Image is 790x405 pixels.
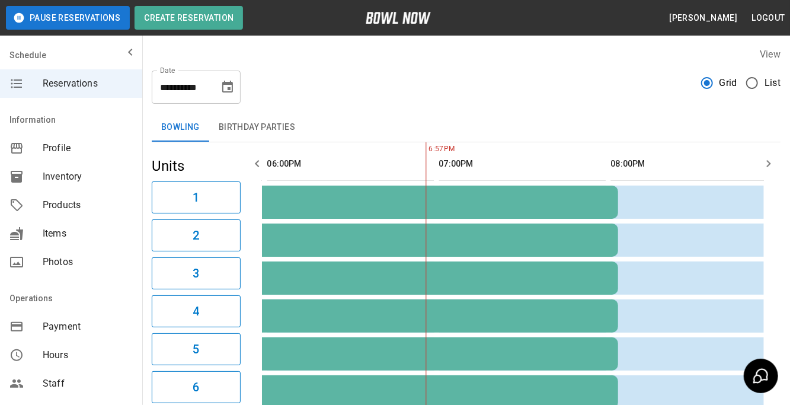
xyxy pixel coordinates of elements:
button: Birthday Parties [209,113,305,142]
button: 2 [152,219,241,251]
button: Choose date, selected date is Sep 27, 2025 [216,75,239,99]
button: 1 [152,181,241,213]
button: 5 [152,333,241,365]
div: [PERSON_NAME] [113,348,609,361]
button: 4 [152,295,241,327]
div: [PERSON_NAME] [113,272,609,285]
div: [PERSON_NAME] [113,196,609,209]
span: List [765,76,781,90]
img: logo [366,12,431,24]
h6: 3 [193,264,199,283]
button: 3 [152,257,241,289]
span: Products [43,198,133,212]
span: Inventory [43,170,133,184]
h6: 4 [193,302,199,321]
span: Reservations [43,76,133,91]
button: Logout [747,7,790,29]
span: Hours [43,348,133,362]
button: Create Reservation [135,6,243,30]
div: [PERSON_NAME] [113,310,609,323]
div: [PERSON_NAME] [113,234,609,247]
label: View [760,49,781,60]
div: [PERSON_NAME] [113,386,609,398]
span: Staff [43,377,133,391]
span: 6:57PM [426,143,429,155]
div: inventory tabs [152,113,781,142]
h6: 1 [193,188,199,207]
span: Items [43,227,133,241]
h6: 2 [193,226,199,245]
span: Grid [719,76,737,90]
span: Payment [43,320,133,334]
h6: 6 [193,378,199,397]
button: Pause Reservations [6,6,130,30]
span: Profile [43,141,133,155]
button: 6 [152,371,241,403]
h5: Units [152,157,241,176]
button: [PERSON_NAME] [664,7,742,29]
button: Bowling [152,113,209,142]
span: Photos [43,255,133,269]
h6: 5 [193,340,199,359]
